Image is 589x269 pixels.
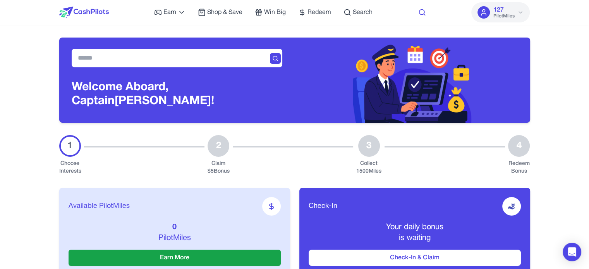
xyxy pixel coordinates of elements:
span: Redeem [307,8,331,17]
span: Shop & Save [207,8,242,17]
span: PilotMiles [493,13,514,19]
img: CashPilots Logo [59,7,109,18]
span: Available PilotMiles [69,201,130,212]
img: Header decoration [353,38,472,123]
p: Your daily bonus [309,222,521,233]
span: Win Big [264,8,286,17]
span: Check-In [309,201,337,212]
p: PilotMiles [69,233,281,243]
div: 2 [208,135,229,157]
div: Redeem Bonus [508,160,530,175]
div: Open Intercom Messenger [563,243,581,261]
div: 4 [508,135,530,157]
img: receive-dollar [508,202,515,210]
a: Earn [154,8,185,17]
a: Win Big [255,8,286,17]
button: Check-In & Claim [309,250,521,266]
a: Shop & Save [198,8,242,17]
button: Earn More [69,250,281,266]
p: 0 [69,222,281,233]
div: Collect 1500 Miles [356,160,381,175]
span: is waiting [399,235,431,242]
span: Search [353,8,373,17]
div: 3 [358,135,380,157]
a: Search [343,8,373,17]
span: 127 [493,5,503,15]
a: Redeem [298,8,331,17]
h3: Welcome Aboard, Captain [PERSON_NAME]! [72,81,282,108]
div: Claim $ 5 Bonus [208,160,230,175]
span: Earn [163,8,176,17]
div: 1 [59,135,81,157]
div: Choose Interests [59,160,81,175]
button: 127PilotMiles [471,2,530,22]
